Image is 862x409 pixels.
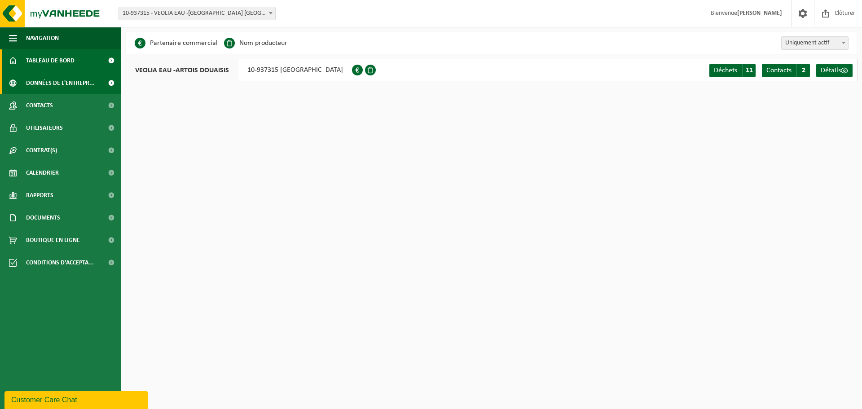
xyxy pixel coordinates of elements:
[26,184,53,207] span: Rapports
[26,229,80,251] span: Boutique en ligne
[126,59,238,81] span: VEOLIA EAU -ARTOIS DOUAISIS
[737,10,782,17] strong: [PERSON_NAME]
[119,7,275,20] span: 10-937315 - VEOLIA EAU -ARTOIS DOUAISIS - LENS
[766,67,792,74] span: Contacts
[821,67,841,74] span: Détails
[26,251,94,274] span: Conditions d'accepta...
[26,72,95,94] span: Données de l'entrepr...
[782,37,848,49] span: Uniquement actif
[714,67,737,74] span: Déchets
[781,36,849,50] span: Uniquement actif
[26,162,59,184] span: Calendrier
[709,64,756,77] a: Déchets 11
[796,64,810,77] span: 2
[26,117,63,139] span: Utilisateurs
[119,7,276,20] span: 10-937315 - VEOLIA EAU -ARTOIS DOUAISIS - LENS
[26,49,75,72] span: Tableau de bord
[26,139,57,162] span: Contrat(s)
[4,389,150,409] iframe: chat widget
[224,36,287,50] li: Nom producteur
[26,207,60,229] span: Documents
[26,94,53,117] span: Contacts
[26,27,59,49] span: Navigation
[135,36,218,50] li: Partenaire commercial
[742,64,756,77] span: 11
[762,64,810,77] a: Contacts 2
[126,59,352,81] div: 10-937315 [GEOGRAPHIC_DATA]
[816,64,853,77] a: Détails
